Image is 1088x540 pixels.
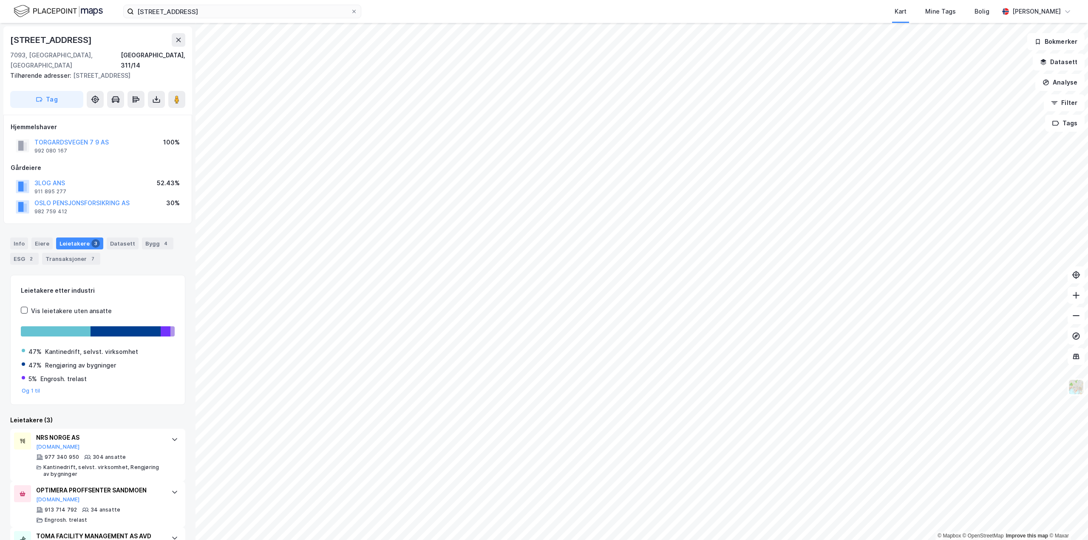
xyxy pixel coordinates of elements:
div: Bolig [975,6,989,17]
div: Vis leietakere uten ansatte [31,306,112,316]
div: Bygg [142,237,173,249]
div: Kantinedrift, selvst. virksomhet [45,347,138,357]
button: [DOMAIN_NAME] [36,444,80,450]
a: Mapbox [938,533,961,539]
div: 977 340 950 [45,454,79,461]
div: 982 759 412 [34,208,67,215]
div: Engrosh. trelast [45,517,87,523]
div: [STREET_ADDRESS] [10,33,93,47]
img: logo.f888ab2527a4732fd821a326f86c7f29.svg [14,4,103,19]
div: 7093, [GEOGRAPHIC_DATA], [GEOGRAPHIC_DATA] [10,50,121,71]
div: 34 ansatte [91,506,120,513]
div: 2 [27,254,35,263]
iframe: Chat Widget [1045,499,1088,540]
div: Eiere [31,237,53,249]
div: 5% [28,374,37,384]
div: 304 ansatte [93,454,126,461]
button: Filter [1044,94,1085,111]
div: NRS NORGE AS [36,433,163,443]
div: Gårdeiere [11,163,185,173]
div: Kart [895,6,907,17]
button: Bokmerker [1027,33,1085,50]
input: Søk på adresse, matrikkel, gårdeiere, leietakere eller personer [134,5,351,18]
button: Datasett [1033,54,1085,71]
div: 3 [91,239,100,248]
div: Leietakere (3) [10,415,185,425]
div: [PERSON_NAME] [1012,6,1061,17]
button: Tag [10,91,83,108]
img: Z [1068,379,1084,395]
div: [STREET_ADDRESS] [10,71,178,81]
div: ESG [10,253,39,265]
div: Datasett [107,237,139,249]
div: [GEOGRAPHIC_DATA], 311/14 [121,50,185,71]
div: 7 [88,254,97,263]
div: Info [10,237,28,249]
div: 992 080 167 [34,147,67,154]
div: 4 [161,239,170,248]
div: Kantinedrift, selvst. virksomhet, Rengjøring av bygninger [43,464,163,478]
div: Leietakere [56,237,103,249]
div: 911 895 277 [34,188,66,195]
div: 47% [28,347,42,357]
a: OpenStreetMap [963,533,1004,539]
button: Analyse [1035,74,1085,91]
div: Engrosh. trelast [40,374,87,384]
div: 47% [28,360,42,370]
div: Rengjøring av bygninger [45,360,116,370]
a: Improve this map [1006,533,1048,539]
div: 52.43% [157,178,180,188]
div: OPTIMERA PROFFSENTER SANDMOEN [36,485,163,495]
span: Tilhørende adresser: [10,72,73,79]
div: Leietakere etter industri [21,286,175,296]
div: Hjemmelshaver [11,122,185,132]
button: [DOMAIN_NAME] [36,496,80,503]
div: 30% [166,198,180,208]
button: Og 1 til [22,387,40,394]
div: Transaksjoner [42,253,100,265]
div: Kontrollprogram for chat [1045,499,1088,540]
div: 100% [163,137,180,147]
button: Tags [1045,115,1085,132]
div: Mine Tags [925,6,956,17]
div: 913 714 792 [45,506,77,513]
